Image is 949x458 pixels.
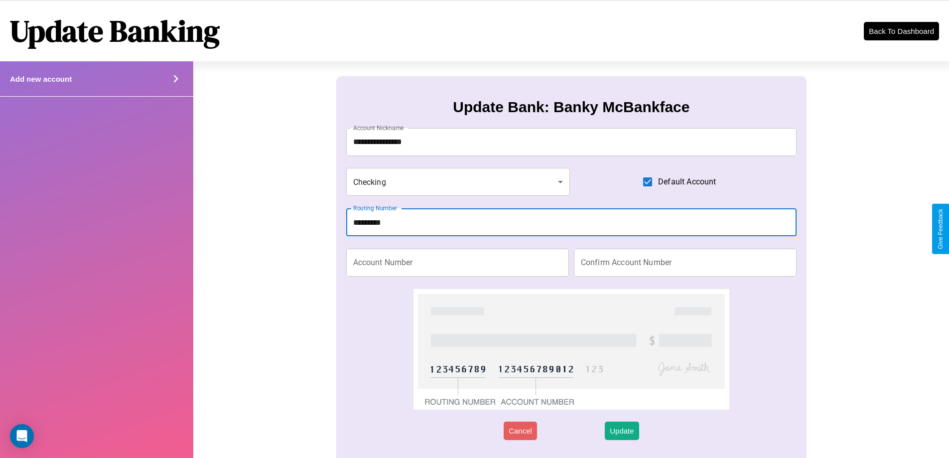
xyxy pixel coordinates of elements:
div: Open Intercom Messenger [10,424,34,448]
div: Checking [346,168,570,196]
img: check [413,289,729,410]
span: Default Account [658,176,716,188]
button: Back To Dashboard [864,22,939,40]
h3: Update Bank: Banky McBankface [453,99,689,116]
label: Routing Number [353,204,397,212]
h4: Add new account [10,75,72,83]
h1: Update Banking [10,10,220,51]
button: Update [605,422,639,440]
label: Account Nickname [353,124,404,132]
button: Cancel [504,422,537,440]
div: Give Feedback [937,209,944,249]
